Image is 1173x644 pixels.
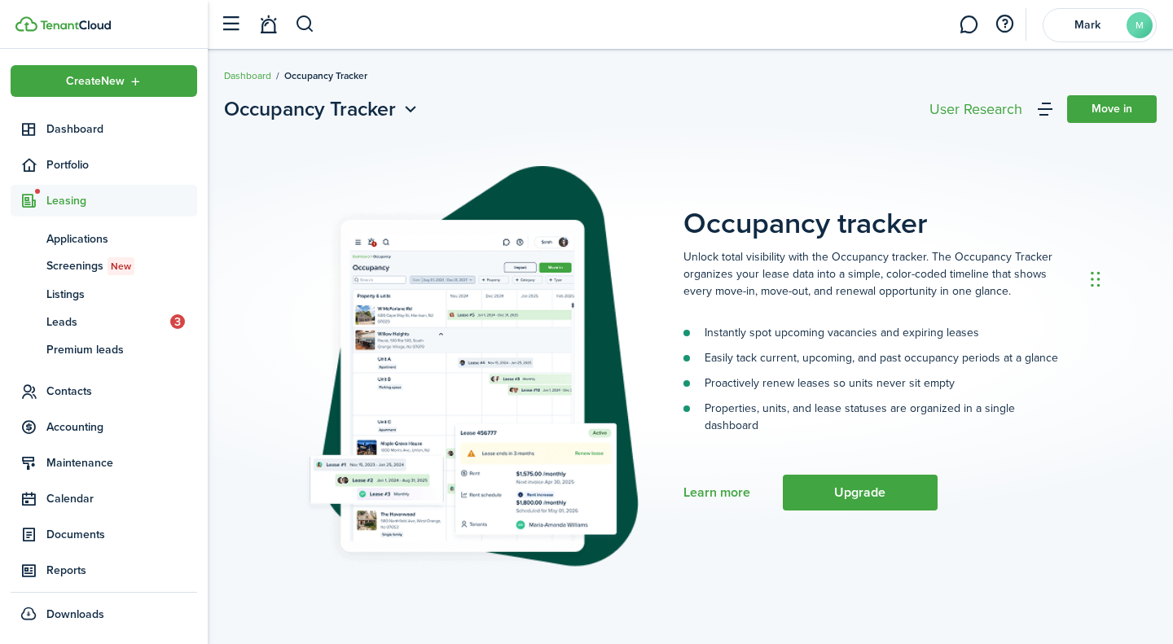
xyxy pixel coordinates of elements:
iframe: Chat Widget [1086,239,1167,317]
a: Dashboard [11,113,197,145]
a: Leads3 [11,308,197,335]
span: Calendar [46,490,197,507]
img: Subscription stub [305,166,639,569]
li: Properties, units, and lease statuses are organized in a single dashboard [683,400,1058,434]
a: Reports [11,554,197,586]
a: Dashboard [224,68,271,83]
li: Proactively renew leases so units never sit empty [683,375,1058,392]
span: Applications [46,230,197,248]
button: User Research [925,98,1026,120]
span: Occupancy Tracker [224,94,396,124]
a: Premium leads [11,335,197,363]
span: Listings [46,286,197,303]
avatar-text: M [1127,12,1153,38]
span: Documents [46,526,197,543]
span: Downloads [46,606,104,623]
button: Open sidebar [215,9,246,40]
span: Leasing [46,192,197,209]
button: Open menu [224,94,421,124]
span: Create New [66,76,125,87]
div: Drag [1091,255,1101,304]
button: Open menu [11,65,197,97]
button: Upgrade [783,475,938,510]
a: Move in [1067,95,1157,123]
a: Applications [11,225,197,252]
button: Occupancy Tracker [224,94,421,124]
a: Messaging [953,4,984,46]
button: Search [295,11,315,38]
span: Accounting [46,418,197,436]
img: TenantCloud [15,16,37,32]
button: Open resource center [991,11,1018,38]
placeholder-page-title: Occupancy tracker [683,166,1157,240]
img: TenantCloud [40,20,111,30]
div: User Research [929,102,1022,116]
span: Contacts [46,383,197,400]
a: Listings [11,280,197,308]
p: Unlock total visibility with the Occupancy tracker. The Occupancy Tracker organizes your lease da... [683,248,1058,300]
a: Notifications [253,4,283,46]
li: Easily tack current, upcoming, and past occupancy periods at a glance [683,349,1058,366]
span: Occupancy Tracker [284,68,367,83]
span: Maintenance [46,454,197,471]
span: Reports [46,562,197,579]
a: ScreeningsNew [11,252,197,280]
span: Screenings [46,257,197,275]
span: Leads [46,313,170,331]
span: Mark [1055,20,1120,31]
span: Dashboard [46,120,197,138]
a: Learn more [683,485,750,500]
span: Premium leads [46,341,197,358]
li: Instantly spot upcoming vacancies and expiring leases [683,324,1058,341]
span: 3 [170,314,185,329]
span: Portfolio [46,156,197,173]
span: New [111,259,131,274]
